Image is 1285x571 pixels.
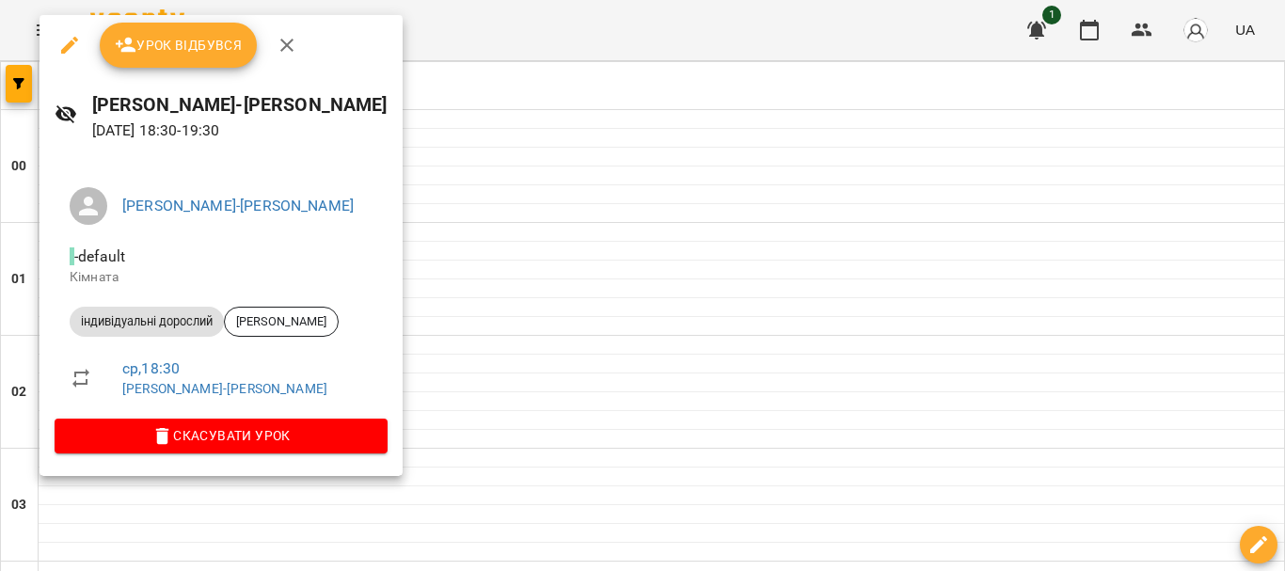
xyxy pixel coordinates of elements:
button: Скасувати Урок [55,419,388,452]
a: [PERSON_NAME]-[PERSON_NAME] [122,197,354,214]
a: ср , 18:30 [122,359,180,377]
a: [PERSON_NAME]-[PERSON_NAME] [122,381,327,396]
p: [DATE] 18:30 - 19:30 [92,119,388,142]
button: Урок відбувся [100,23,258,68]
span: Урок відбувся [115,34,243,56]
h6: [PERSON_NAME]-[PERSON_NAME] [92,90,388,119]
p: Кімната [70,268,373,287]
span: [PERSON_NAME] [225,313,338,330]
div: [PERSON_NAME] [224,307,339,337]
span: Скасувати Урок [70,424,373,447]
span: - default [70,247,129,265]
span: індивідуальні дорослий [70,313,224,330]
